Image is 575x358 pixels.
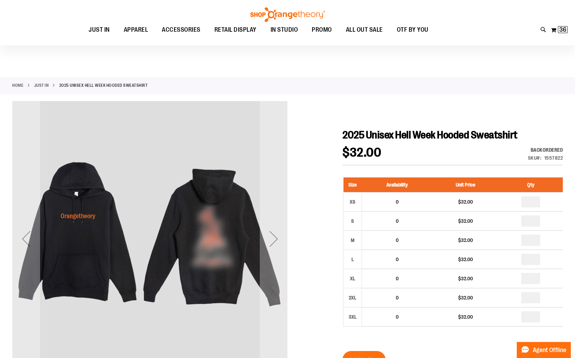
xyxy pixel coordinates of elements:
[528,155,542,161] strong: SKU
[271,22,298,38] span: IN STUDIO
[347,235,358,245] div: M
[347,273,358,284] div: XL
[343,177,362,192] th: Size
[346,22,383,38] span: ALL OUT SALE
[396,237,399,243] span: 0
[347,312,358,322] div: 3XL
[396,199,399,205] span: 0
[436,218,495,224] div: $32.00
[342,145,381,160] span: $32.00
[312,22,332,38] span: PROMO
[498,177,563,192] th: Qty
[432,177,499,192] th: Unit Price
[59,82,148,89] strong: 2025 Unisex Hell Week Hooded Sweatshirt
[436,313,495,320] div: $32.00
[528,146,563,153] div: Availability
[436,198,495,205] div: $32.00
[436,294,495,301] div: $32.00
[342,129,517,141] span: 2025 Unisex Hell Week Hooded Sweatshirt
[397,22,429,38] span: OTF BY YOU
[347,292,358,303] div: 2XL
[544,154,563,161] div: 1557822
[396,276,399,281] span: 0
[362,177,432,192] th: Availability
[559,26,566,33] span: 36
[124,22,148,38] span: APPAREL
[436,256,495,263] div: $32.00
[533,347,566,353] span: Agent Offline
[396,295,399,300] span: 0
[347,197,358,207] div: XS
[162,22,201,38] span: ACCESSORIES
[347,216,358,226] div: S
[436,237,495,244] div: $32.00
[436,275,495,282] div: $32.00
[214,22,257,38] span: RETAIL DISPLAY
[89,22,110,38] span: JUST IN
[528,146,563,153] div: Backordered
[396,314,399,320] span: 0
[249,7,326,22] img: Shop Orangetheory
[396,257,399,262] span: 0
[517,342,571,358] button: Agent Offline
[12,82,23,89] a: Home
[34,82,49,89] a: JUST IN
[347,254,358,265] div: L
[396,218,399,224] span: 0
